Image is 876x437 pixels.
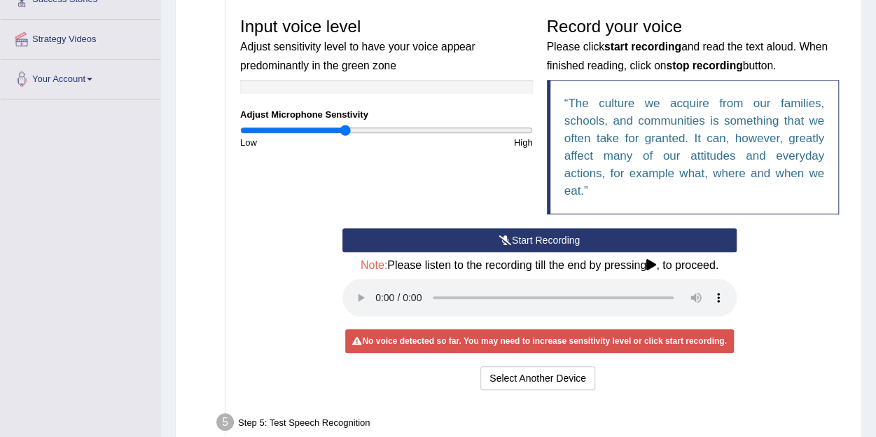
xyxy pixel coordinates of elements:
[233,136,387,149] div: Low
[342,259,737,272] h4: Please listen to the recording till the end by pressing , to proceed.
[480,366,595,390] button: Select Another Device
[564,97,825,197] q: The culture we acquire from our families, schools, and communities is something that we often tak...
[547,41,828,71] small: Please click and read the text aloud. When finished reading, click on button.
[240,18,533,73] h3: Input voice level
[1,60,160,95] a: Your Account
[345,329,733,353] div: No voice detected so far. You may need to increase sensitivity level or click start recording.
[666,60,742,71] b: stop recording
[1,20,160,55] a: Strategy Videos
[240,41,475,71] small: Adjust sensitivity level to have your voice appear predominantly in the green zone
[240,108,368,121] label: Adjust Microphone Senstivity
[361,259,387,271] span: Note:
[604,41,681,53] b: start recording
[547,18,840,73] h3: Record your voice
[342,228,737,252] button: Start Recording
[387,136,540,149] div: High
